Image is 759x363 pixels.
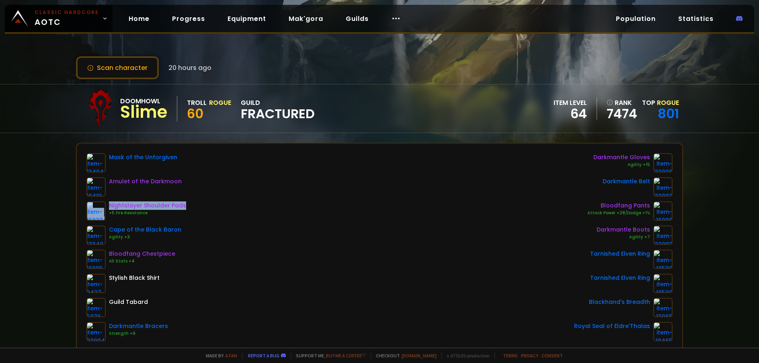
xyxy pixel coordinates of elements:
[402,353,437,359] a: [DOMAIN_NAME]
[542,353,563,359] a: Consent
[653,201,673,221] img: item-16909
[109,274,160,282] div: Stylish Black Shirt
[109,201,186,210] div: Nightslayer Shoulder Pads
[86,201,106,221] img: item-16823
[590,250,650,258] div: Tarnished Elven Ring
[371,353,437,359] span: Checkout
[221,10,273,27] a: Equipment
[168,63,211,73] span: 20 hours ago
[597,226,650,234] div: Darkmantle Boots
[35,9,99,28] span: AOTC
[201,353,237,359] span: Made by
[653,226,673,245] img: item-22003
[593,162,650,168] div: Agility +15
[109,330,168,337] div: Strength +9
[120,106,167,118] div: Slime
[109,210,186,216] div: +5 Fire Resistance
[109,153,177,162] div: Mask of the Unforgiven
[122,10,156,27] a: Home
[86,177,106,197] img: item-19491
[653,322,673,341] img: item-18465
[326,353,366,359] a: Buy me a coffee
[653,298,673,317] img: item-13965
[86,250,106,269] img: item-16905
[282,10,330,27] a: Mak'gora
[521,353,538,359] a: Privacy
[554,98,587,108] div: item level
[589,298,650,306] div: Blackhand's Breadth
[339,10,375,27] a: Guilds
[187,105,203,123] span: 60
[587,210,650,216] div: Attack Power +28/Dodge +1%
[657,98,679,107] span: Rogue
[642,98,679,108] div: Top
[109,298,148,306] div: Guild Tabard
[603,177,650,186] div: Darkmantle Belt
[241,98,315,120] div: guild
[653,177,673,197] img: item-22002
[441,353,490,359] span: v. d752d5 - production
[587,201,650,210] div: Bloodfang Pants
[653,274,673,293] img: item-18500
[109,226,181,234] div: Cape of the Black Baron
[5,5,113,32] a: Classic HardcoreAOTC
[593,153,650,162] div: Darkmantle Gloves
[248,353,279,359] a: Report a bug
[653,250,673,269] img: item-18500
[109,258,175,265] div: All Stats +4
[86,153,106,172] img: item-13404
[109,177,182,186] div: Amulet of the Darkmoon
[597,234,650,240] div: Agility +7
[590,274,650,282] div: Tarnished Elven Ring
[653,153,673,172] img: item-22006
[86,226,106,245] img: item-13340
[86,298,106,317] img: item-5976
[166,10,211,27] a: Progress
[607,98,637,108] div: rank
[76,56,159,79] button: Scan character
[187,98,207,108] div: Troll
[609,10,662,27] a: Population
[503,353,518,359] a: Terms
[225,353,237,359] a: a fan
[35,9,99,16] small: Classic Hardcore
[554,108,587,120] div: 64
[241,108,315,120] span: Fractured
[607,108,637,120] a: 7474
[86,322,106,341] img: item-22004
[109,322,168,330] div: Darkmantle Bracers
[86,274,106,293] img: item-3427
[120,96,167,106] div: Doomhowl
[574,322,650,330] div: Royal Seal of Eldre'Thalas
[291,353,366,359] span: Support me,
[658,105,679,123] a: 801
[109,234,181,240] div: Agility +3
[109,250,175,258] div: Bloodfang Chestpiece
[209,98,231,108] div: Rogue
[672,10,720,27] a: Statistics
